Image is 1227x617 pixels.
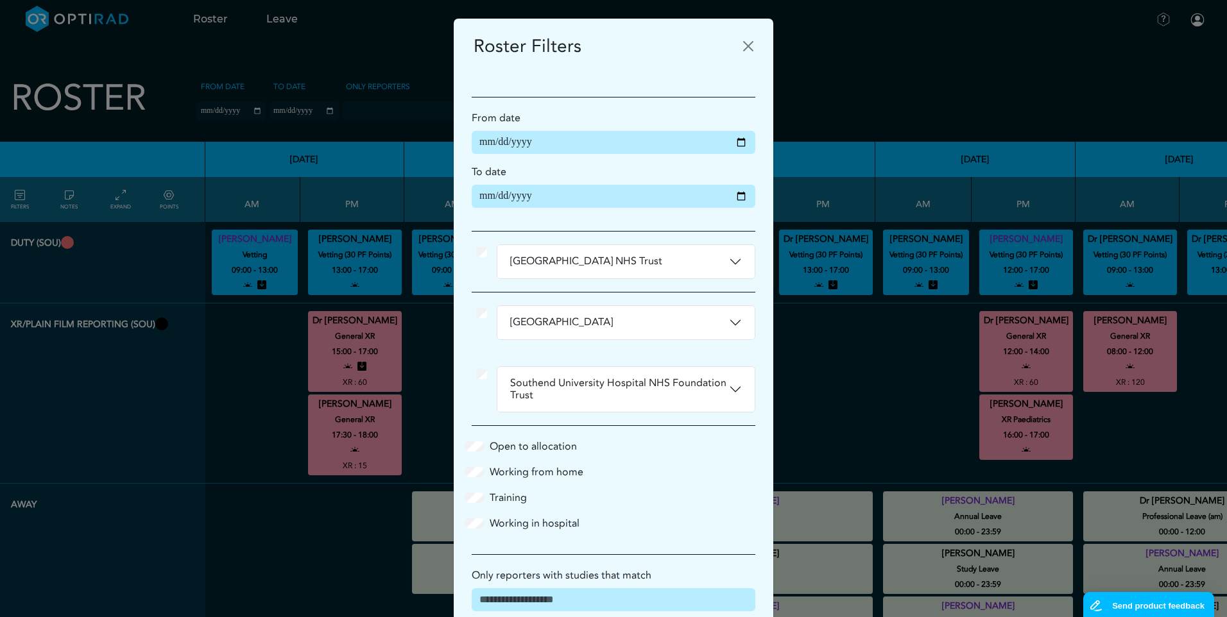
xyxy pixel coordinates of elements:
[497,306,755,339] button: [GEOGRAPHIC_DATA]
[497,367,755,412] button: Southend University Hospital NHS Foundation Trust
[474,33,581,60] h5: Roster Filters
[738,36,759,56] button: Close
[472,568,651,583] label: Only reporters with studies that match
[490,464,583,480] label: Working from home
[490,516,579,531] label: Working in hospital
[490,490,527,505] label: Training
[490,439,577,454] label: Open to allocation
[472,110,520,126] label: From date
[497,245,755,278] button: [GEOGRAPHIC_DATA] NHS Trust
[472,164,506,180] label: To date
